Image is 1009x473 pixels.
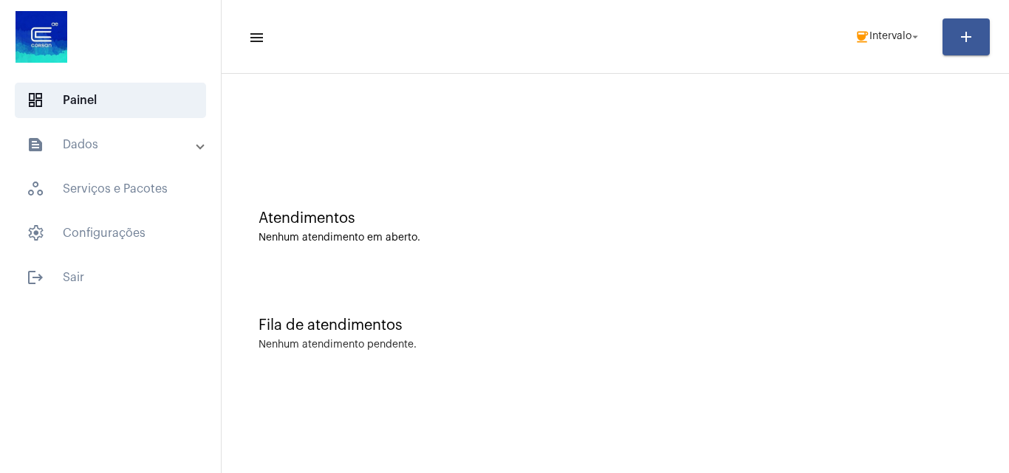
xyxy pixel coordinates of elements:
mat-panel-title: Dados [27,136,197,153]
div: Atendimentos [259,210,972,227]
span: sidenav icon [27,224,44,242]
mat-expansion-panel-header: sidenav iconDados [9,127,221,162]
mat-icon: arrow_drop_down [909,30,922,44]
div: Nenhum atendimento em aberto. [259,232,972,244]
mat-icon: sidenav icon [27,136,44,153]
button: Intervalo [846,22,931,52]
span: Serviços e Pacotes [15,171,206,207]
span: sidenav icon [27,92,44,109]
span: Configurações [15,215,206,251]
span: Sair [15,260,206,295]
mat-icon: sidenav icon [27,269,44,286]
span: Painel [15,83,206,118]
mat-icon: add [957,28,975,46]
mat-icon: sidenav icon [248,29,263,46]
span: Intervalo [869,32,911,42]
div: Fila de atendimentos [259,317,972,334]
span: sidenav icon [27,180,44,198]
img: d4669ae0-8c07-2337-4f67-34b0df7f5ae4.jpeg [12,7,71,66]
div: Nenhum atendimento pendente. [259,339,417,351]
mat-icon: coffee [855,30,869,44]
